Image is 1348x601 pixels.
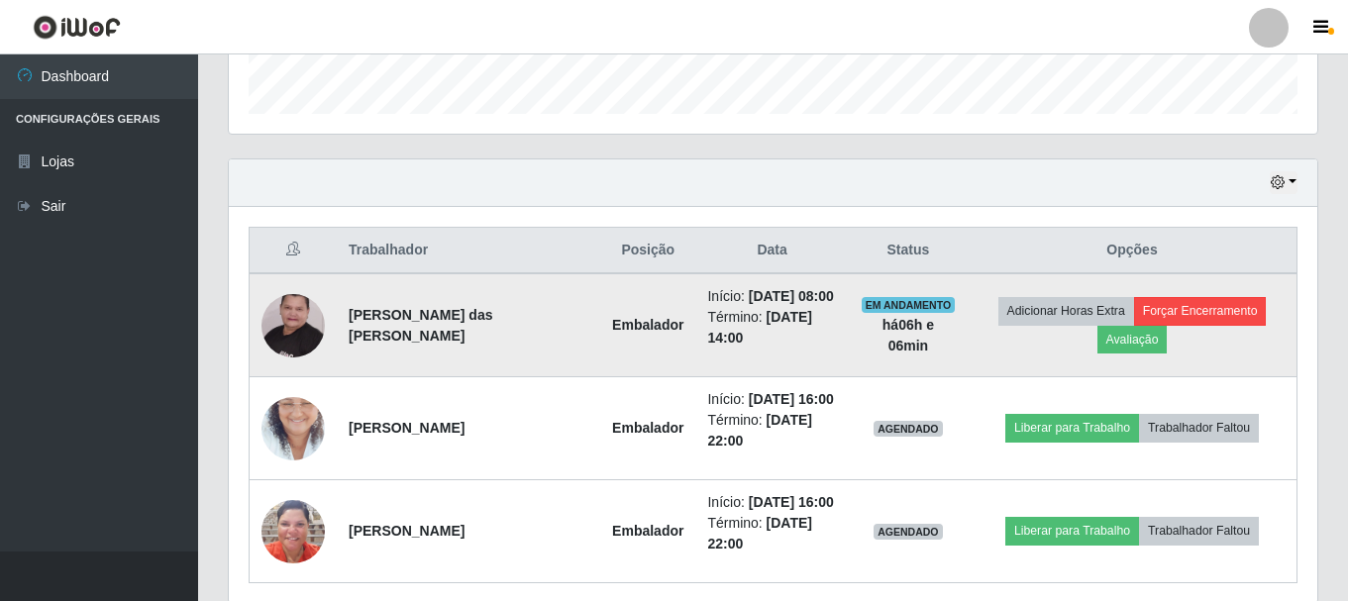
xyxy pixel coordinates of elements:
time: [DATE] 16:00 [749,494,834,510]
button: Liberar para Trabalho [1005,517,1139,545]
li: Início: [707,389,836,410]
strong: Embalador [612,317,683,333]
img: 1725629352832.jpeg [261,254,325,395]
img: 1677848309634.jpeg [261,372,325,485]
strong: Embalador [612,420,683,436]
strong: [PERSON_NAME] [349,420,465,436]
button: Avaliação [1097,326,1168,353]
li: Término: [707,513,836,554]
button: Trabalhador Faltou [1139,414,1259,442]
strong: há 06 h e 06 min [882,317,934,353]
th: Trabalhador [337,228,600,274]
th: Opções [968,228,1297,274]
li: Início: [707,286,836,307]
li: Início: [707,492,836,513]
th: Data [695,228,848,274]
img: 1732392011322.jpeg [261,499,325,562]
strong: [PERSON_NAME] das [PERSON_NAME] [349,307,492,344]
button: Trabalhador Faltou [1139,517,1259,545]
span: AGENDADO [874,421,943,437]
th: Status [849,228,968,274]
span: EM ANDAMENTO [862,297,956,313]
button: Adicionar Horas Extra [998,297,1134,325]
strong: [PERSON_NAME] [349,523,465,539]
img: CoreUI Logo [33,15,121,40]
time: [DATE] 16:00 [749,391,834,407]
th: Posição [600,228,695,274]
time: [DATE] 08:00 [749,288,834,304]
button: Liberar para Trabalho [1005,414,1139,442]
li: Término: [707,410,836,451]
li: Término: [707,307,836,349]
strong: Embalador [612,523,683,539]
span: AGENDADO [874,524,943,540]
button: Forçar Encerramento [1134,297,1267,325]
